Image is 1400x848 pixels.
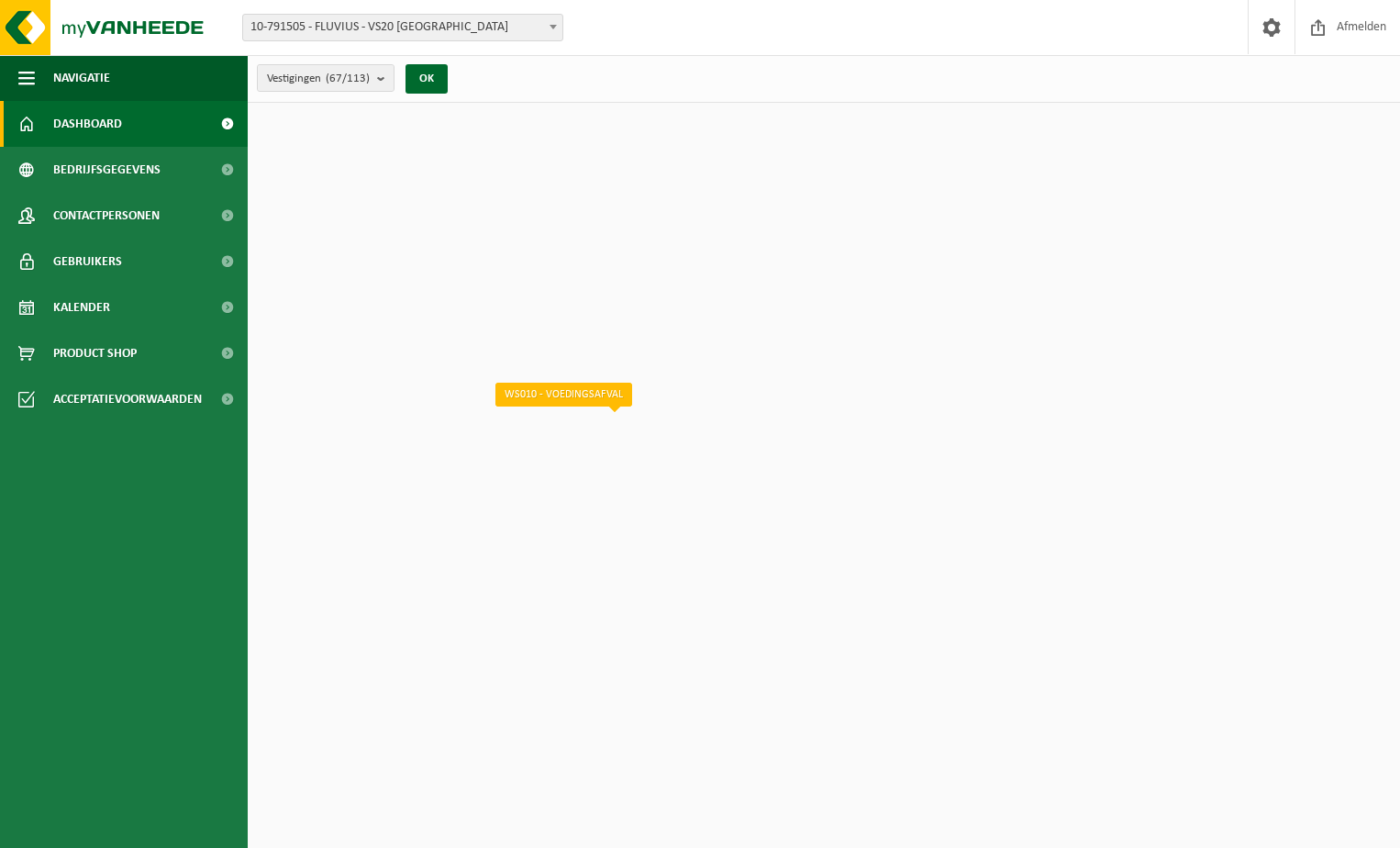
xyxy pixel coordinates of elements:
span: 10-791505 - FLUVIUS - VS20 ANTWERPEN [243,15,562,40]
span: Product Shop [53,330,137,376]
iframe: chat widget [9,808,306,848]
span: 10-791505 - FLUVIUS - VS20 ANTWERPEN [242,14,563,41]
span: Dashboard [53,101,122,147]
count: (67/113) [326,73,370,84]
span: Contactpersonen [53,193,160,239]
span: Navigatie [53,55,110,101]
button: Vestigingen(67/113) [257,64,394,92]
button: OK [406,64,448,94]
span: Acceptatievoorwaarden [53,376,202,422]
span: Gebruikers [53,239,122,285]
span: Kalender [53,285,110,330]
span: Bedrijfsgegevens [53,147,161,193]
span: Vestigingen [267,65,370,93]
